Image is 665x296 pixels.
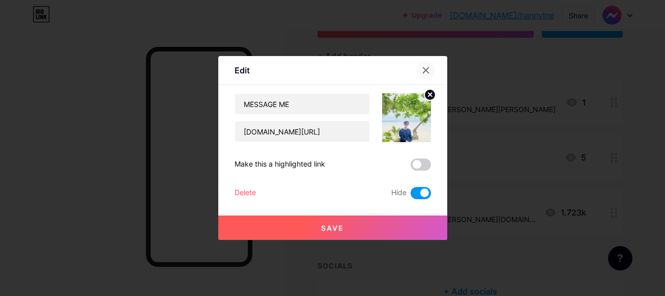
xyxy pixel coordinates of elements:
img: link_thumbnail [382,93,431,142]
div: Edit [235,64,250,76]
div: Make this a highlighted link [235,158,325,171]
span: Save [321,224,344,232]
input: Title [235,94,369,114]
button: Save [218,216,447,240]
span: Hide [391,187,407,199]
div: Delete [235,187,256,199]
input: URL [235,121,369,142]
